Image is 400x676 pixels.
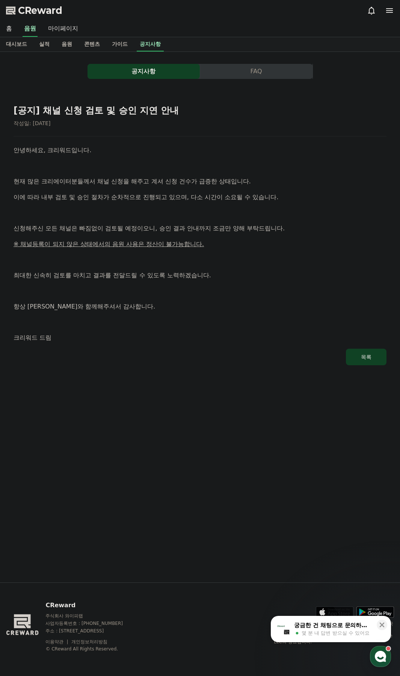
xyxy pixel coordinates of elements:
a: 설정 [97,238,144,257]
p: © CReward All Rights Reserved. [45,646,137,652]
a: 대화 [50,238,97,257]
a: 목록 [14,349,386,365]
a: 공지사항 [137,37,164,51]
p: 주식회사 와이피랩 [45,613,137,619]
div: 목록 [361,353,371,361]
p: 이에 따라 내부 검토 및 승인 절차가 순차적으로 진행되고 있으며, 다소 시간이 소요될 수 있습니다. [14,192,386,202]
span: 대화 [69,250,78,256]
button: 목록 [346,349,386,365]
p: 신청해주신 모든 채널은 빠짐없이 검토될 예정이오니, 승인 결과 안내까지 조금만 양해 부탁드립니다. [14,224,386,233]
span: 작성일: [DATE] [14,120,51,126]
p: 항상 [PERSON_NAME]와 함께해주셔서 감사합니다. [14,302,386,312]
h2: [공지] 채널 신청 검토 및 승인 지연 안내 [14,104,386,116]
a: 홈 [2,238,50,257]
button: FAQ [200,64,312,79]
span: CReward [18,5,62,17]
a: 음원 [23,21,38,37]
p: 현재 많은 크리에이터분들께서 채널 신청을 해주고 계셔 신청 건수가 급증한 상태입니다. [14,177,386,186]
a: 실적 [33,37,56,51]
a: 가이드 [106,37,134,51]
p: 사업자등록번호 : [PHONE_NUMBER] [45,620,137,626]
u: ※ 채널등록이 되지 않은 상태에서의 음원 사용은 정산이 불가능합니다. [14,240,204,248]
a: 개인정보처리방침 [71,639,107,644]
p: 안녕하세요, 크리워드입니다. [14,145,386,155]
p: 최대한 신속히 검토를 마치고 결과를 전달드릴 수 있도록 노력하겠습니다. [14,271,386,280]
a: 이용약관 [45,639,69,644]
a: 콘텐츠 [78,37,106,51]
a: 음원 [56,37,78,51]
span: 설정 [116,250,125,256]
span: 홈 [24,250,28,256]
a: 마이페이지 [42,21,84,37]
p: CReward [45,601,137,610]
p: 주소 : [STREET_ADDRESS] [45,628,137,634]
a: CReward [6,5,62,17]
button: 공지사항 [88,64,200,79]
p: 크리워드 드림 [14,333,386,343]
